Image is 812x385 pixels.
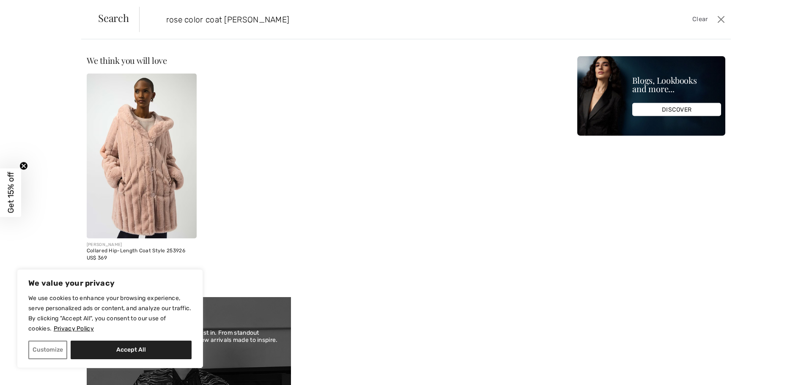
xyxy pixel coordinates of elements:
a: Collared Hip-Length Coat Style 253926. Rose [87,74,197,238]
span: US$ 369 [87,255,107,261]
span: Chat [19,6,36,14]
span: Clear [692,15,708,24]
span: Get 15% off [6,172,16,213]
span: We think you will love [87,55,167,66]
div: Collared Hip-Length Coat Style 253926 [87,248,197,254]
div: DISCOVER [632,103,721,116]
p: We use cookies to enhance your browsing experience, serve personalized ads or content, and analyz... [28,293,192,334]
input: TYPE TO SEARCH [160,7,576,32]
a: Privacy Policy [53,325,94,333]
button: Customize [28,341,67,359]
p: We value your privacy [28,278,192,288]
span: Search [98,13,129,23]
div: Blogs, Lookbooks and more... [632,76,721,93]
div: We value your privacy [17,269,203,368]
img: Blogs, Lookbooks and more... [577,56,725,136]
button: Close [715,13,727,26]
button: Close teaser [19,161,28,170]
button: Accept All [71,341,192,359]
div: [PERSON_NAME] [87,242,197,248]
